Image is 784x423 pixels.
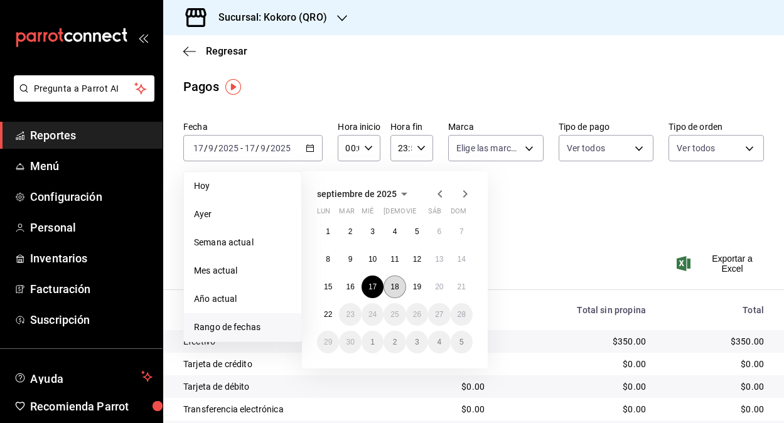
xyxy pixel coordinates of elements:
span: septiembre de 2025 [317,189,397,199]
span: Año actual [194,292,291,306]
div: Tarjeta de crédito [183,358,390,370]
span: Suscripción [30,311,153,328]
span: Ayuda [30,369,136,384]
div: $0.00 [410,380,485,393]
button: 26 de septiembre de 2025 [406,303,428,326]
button: 24 de septiembre de 2025 [362,303,384,326]
span: Reportes [30,127,153,144]
button: 29 de septiembre de 2025 [317,331,339,353]
div: Total [666,305,764,315]
input: -- [260,143,266,153]
button: 8 de septiembre de 2025 [317,248,339,270]
abbr: 3 de octubre de 2025 [415,338,419,346]
abbr: 5 de septiembre de 2025 [415,227,419,236]
button: 5 de septiembre de 2025 [406,220,428,243]
abbr: 21 de septiembre de 2025 [458,282,466,291]
abbr: 29 de septiembre de 2025 [324,338,332,346]
input: -- [193,143,204,153]
span: / [204,143,208,153]
span: Configuración [30,188,153,205]
span: - [240,143,243,153]
button: 5 de octubre de 2025 [451,331,473,353]
button: 20 de septiembre de 2025 [428,276,450,298]
span: Semana actual [194,236,291,249]
span: / [214,143,218,153]
button: 12 de septiembre de 2025 [406,248,428,270]
abbr: 14 de septiembre de 2025 [458,255,466,264]
button: 7 de septiembre de 2025 [451,220,473,243]
button: 4 de octubre de 2025 [428,331,450,353]
button: 17 de septiembre de 2025 [362,276,384,298]
label: Tipo de orden [669,122,764,131]
label: Fecha [183,122,323,131]
a: Pregunta a Parrot AI [9,91,154,104]
abbr: 18 de septiembre de 2025 [390,282,399,291]
span: Menú [30,158,153,174]
button: 2 de octubre de 2025 [384,331,405,353]
abbr: 23 de septiembre de 2025 [346,310,354,319]
abbr: 13 de septiembre de 2025 [435,255,443,264]
div: $0.00 [505,403,646,415]
abbr: 9 de septiembre de 2025 [348,255,353,264]
button: 6 de septiembre de 2025 [428,220,450,243]
button: 23 de septiembre de 2025 [339,303,361,326]
span: Rango de fechas [194,321,291,334]
label: Marca [448,122,544,131]
div: $0.00 [505,380,646,393]
button: 25 de septiembre de 2025 [384,303,405,326]
abbr: martes [339,207,354,220]
span: / [266,143,270,153]
div: Transferencia electrónica [183,403,390,415]
abbr: sábado [428,207,441,220]
input: -- [208,143,214,153]
abbr: 30 de septiembre de 2025 [346,338,354,346]
button: 14 de septiembre de 2025 [451,248,473,270]
span: Regresar [206,45,247,57]
abbr: 20 de septiembre de 2025 [435,282,443,291]
span: Pregunta a Parrot AI [34,82,135,95]
div: $0.00 [505,358,646,370]
abbr: 19 de septiembre de 2025 [413,282,421,291]
button: 28 de septiembre de 2025 [451,303,473,326]
abbr: 24 de septiembre de 2025 [368,310,377,319]
span: Inventarios [30,250,153,267]
button: 1 de octubre de 2025 [362,331,384,353]
div: $0.00 [666,358,764,370]
abbr: 7 de septiembre de 2025 [459,227,464,236]
button: 21 de septiembre de 2025 [451,276,473,298]
abbr: 12 de septiembre de 2025 [413,255,421,264]
button: 19 de septiembre de 2025 [406,276,428,298]
abbr: 26 de septiembre de 2025 [413,310,421,319]
div: Pagos [183,77,219,96]
div: $0.00 [666,380,764,393]
abbr: 15 de septiembre de 2025 [324,282,332,291]
button: 2 de septiembre de 2025 [339,220,361,243]
button: 3 de octubre de 2025 [406,331,428,353]
abbr: 6 de septiembre de 2025 [437,227,441,236]
abbr: 25 de septiembre de 2025 [390,310,399,319]
div: Total sin propina [505,305,646,315]
span: Ver todos [567,142,605,154]
abbr: domingo [451,207,466,220]
button: 16 de septiembre de 2025 [339,276,361,298]
button: 15 de septiembre de 2025 [317,276,339,298]
label: Tipo de pago [559,122,654,131]
button: 4 de septiembre de 2025 [384,220,405,243]
button: 27 de septiembre de 2025 [428,303,450,326]
span: / [255,143,259,153]
abbr: 5 de octubre de 2025 [459,338,464,346]
label: Hora inicio [338,122,380,131]
span: Personal [30,219,153,236]
button: Pregunta a Parrot AI [14,75,154,102]
button: Exportar a Excel [679,254,764,274]
input: ---- [218,143,239,153]
div: $350.00 [666,335,764,348]
abbr: 10 de septiembre de 2025 [368,255,377,264]
span: Ver todos [677,142,715,154]
span: Hoy [194,179,291,193]
button: 18 de septiembre de 2025 [384,276,405,298]
button: septiembre de 2025 [317,186,412,201]
img: Tooltip marker [225,79,241,95]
